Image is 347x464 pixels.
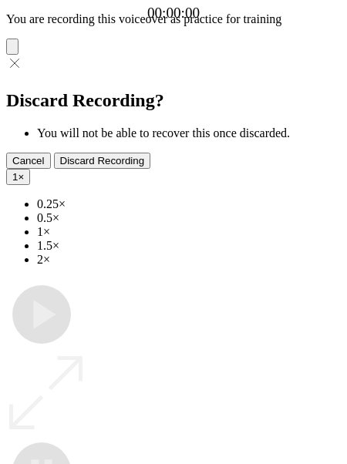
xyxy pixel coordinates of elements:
li: 2× [37,253,341,267]
li: 0.25× [37,197,341,211]
li: 1.5× [37,239,341,253]
button: Cancel [6,153,51,169]
button: 1× [6,169,30,185]
button: Discard Recording [54,153,151,169]
a: 00:00:00 [147,5,200,22]
span: 1 [12,171,18,183]
li: 0.5× [37,211,341,225]
h2: Discard Recording? [6,90,341,111]
li: 1× [37,225,341,239]
li: You will not be able to recover this once discarded. [37,126,341,140]
p: You are recording this voiceover as practice for training [6,12,341,26]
